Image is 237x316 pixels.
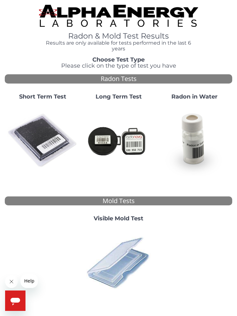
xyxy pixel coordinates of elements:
h4: Results are only available for tests performed in the last 6 years [39,40,198,51]
span: Please click on the type of test you have [61,62,176,69]
div: Radon Tests [5,74,232,84]
div: Mold Tests [5,196,232,206]
strong: Choose Test Type [92,56,145,63]
img: ShortTerm.jpg [7,105,78,176]
strong: Visible Mold Test [94,215,143,222]
strong: Long Term Test [96,93,142,100]
h1: Radon & Mold Test Results [39,32,198,40]
iframe: Close message [5,275,18,288]
img: Radtrak2vsRadtrak3.jpg [83,105,154,176]
img: PI42764010.jpg [83,227,154,298]
strong: Radon in Water [171,93,218,100]
iframe: Message from company [20,274,38,288]
iframe: Button to launch messaging window [5,290,25,311]
img: RadoninWater.jpg [159,105,230,176]
img: TightCrop.jpg [39,5,198,27]
strong: Short Term Test [19,93,66,100]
